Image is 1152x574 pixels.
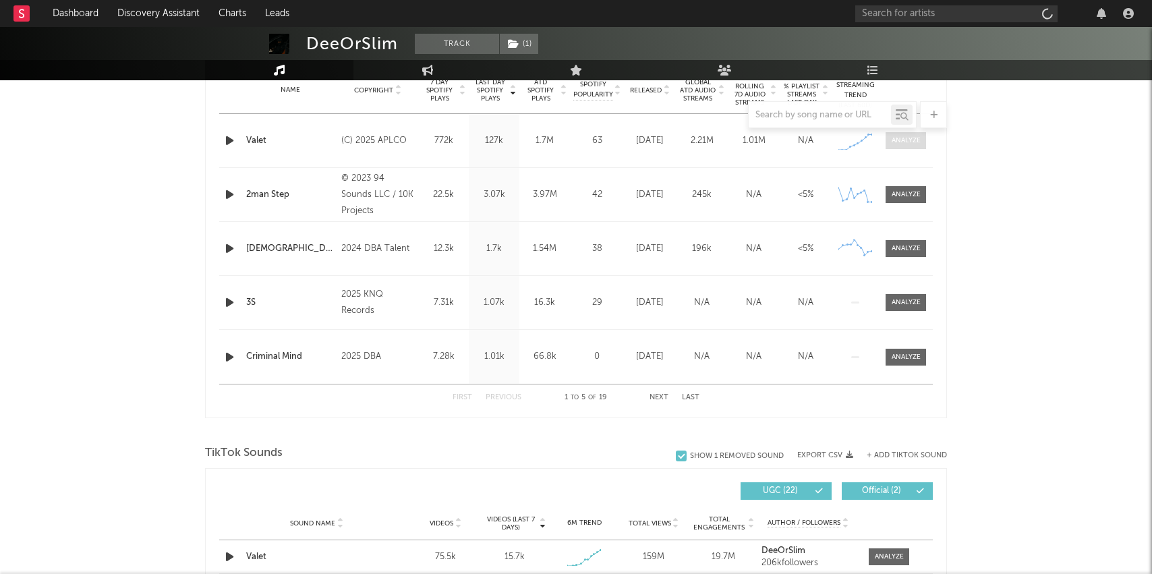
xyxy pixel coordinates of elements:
div: 196k [679,242,724,256]
button: Export CSV [797,451,853,459]
div: 245k [679,188,724,202]
div: [DATE] [627,188,672,202]
div: N/A [731,188,776,202]
button: Next [650,394,668,401]
div: 19.7M [692,550,755,564]
div: 772k [422,134,465,148]
div: 7.31k [422,296,465,310]
div: [DATE] [627,296,672,310]
span: Estimated % Playlist Streams Last Day [783,74,820,107]
div: 1 5 19 [548,390,623,406]
span: Videos [430,519,453,527]
div: 29 [573,296,621,310]
a: [DEMOGRAPHIC_DATA] [246,242,335,256]
div: 63 [573,134,621,148]
span: Total Views [629,519,671,527]
input: Search by song name or URL [749,110,891,121]
button: Last [682,394,699,401]
div: N/A [731,350,776,364]
span: Spotify Popularity [573,80,613,100]
span: Global ATD Audio Streams [679,78,716,103]
div: N/A [731,296,776,310]
button: Previous [486,394,521,401]
span: Last Day Spotify Plays [472,78,508,103]
div: 2.21M [679,134,724,148]
span: ( 1 ) [499,34,539,54]
span: Sound Name [290,519,335,527]
div: 2025 DBA [341,349,415,365]
div: N/A [783,350,828,364]
span: UGC ( 22 ) [749,487,811,495]
strong: DeeOrSlim [761,546,805,555]
button: Official(2) [842,482,933,500]
div: 7.28k [422,350,465,364]
div: 1.01M [731,134,776,148]
div: N/A [679,350,724,364]
button: + Add TikTok Sound [853,452,947,459]
button: UGC(22) [741,482,832,500]
span: Official ( 2 ) [851,487,913,495]
div: © 2023 94 Sounds LLC / 10K Projects [341,171,415,219]
div: DeeOrSlim [306,34,398,54]
span: Total Engagements [692,515,747,532]
div: N/A [679,296,724,310]
div: N/A [731,242,776,256]
div: Global Streaming Trend (Last 60D) [835,70,875,111]
div: 22.5k [422,188,465,202]
div: 75.5k [414,550,477,564]
div: 1.7k [472,242,516,256]
button: + Add TikTok Sound [867,452,947,459]
div: 1.54M [523,242,567,256]
div: <5% [783,242,828,256]
span: TikTok Sounds [205,445,283,461]
div: 66.8k [523,350,567,364]
div: Name [246,85,335,95]
a: 3S [246,296,335,310]
div: 3.97M [523,188,567,202]
span: to [571,395,579,401]
div: 2024 DBA Talent [341,241,415,257]
button: (1) [500,34,538,54]
div: 159M [623,550,685,564]
div: N/A [783,296,828,310]
div: 206k followers [761,558,855,568]
div: N/A [783,134,828,148]
div: 1.01k [472,350,516,364]
div: [DATE] [627,134,672,148]
div: Show 1 Removed Sound [690,452,784,461]
div: 16.3k [523,296,567,310]
div: 42 [573,188,621,202]
div: 15.7k [505,550,525,564]
span: Author / Followers [768,519,840,527]
span: Global Rolling 7D Audio Streams [731,74,768,107]
div: 0 [573,350,621,364]
span: Copyright [354,86,393,94]
span: Videos (last 7 days) [484,515,538,532]
div: 1.7M [523,134,567,148]
div: [DATE] [627,350,672,364]
div: [DATE] [627,242,672,256]
div: <5% [783,188,828,202]
div: 38 [573,242,621,256]
a: Criminal Mind [246,350,335,364]
span: Released [630,86,662,94]
input: Search for artists [855,5,1058,22]
button: First [453,394,472,401]
span: of [588,395,596,401]
div: 1.07k [472,296,516,310]
span: 7 Day Spotify Plays [422,78,457,103]
a: DeeOrSlim [761,546,855,556]
div: (C) 2025 APLCO [341,133,415,149]
div: 3.07k [472,188,516,202]
div: 6M Trend [553,518,616,528]
a: Valet [246,134,335,148]
a: Valet [246,550,387,564]
div: 127k [472,134,516,148]
a: 2man Step [246,188,335,202]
